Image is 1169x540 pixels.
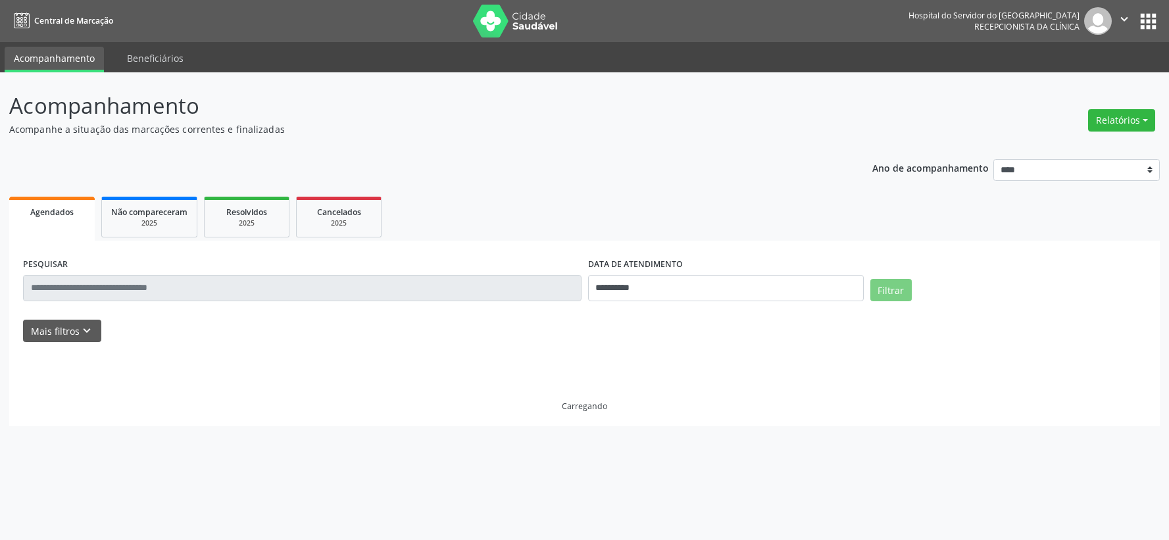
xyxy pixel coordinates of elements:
span: Não compareceram [111,207,187,218]
span: Cancelados [317,207,361,218]
label: PESQUISAR [23,255,68,275]
p: Acompanhe a situação das marcações correntes e finalizadas [9,122,814,136]
span: Agendados [30,207,74,218]
i:  [1117,12,1132,26]
div: Carregando [562,401,607,412]
button: apps [1137,10,1160,33]
i: keyboard_arrow_down [80,324,94,338]
label: DATA DE ATENDIMENTO [588,255,683,275]
p: Ano de acompanhamento [872,159,989,176]
div: Hospital do Servidor do [GEOGRAPHIC_DATA] [908,10,1080,21]
span: Resolvidos [226,207,267,218]
span: Central de Marcação [34,15,113,26]
button: Relatórios [1088,109,1155,132]
button:  [1112,7,1137,35]
div: 2025 [111,218,187,228]
a: Beneficiários [118,47,193,70]
span: Recepcionista da clínica [974,21,1080,32]
button: Mais filtroskeyboard_arrow_down [23,320,101,343]
a: Central de Marcação [9,10,113,32]
div: 2025 [306,218,372,228]
img: img [1084,7,1112,35]
div: 2025 [214,218,280,228]
a: Acompanhamento [5,47,104,72]
p: Acompanhamento [9,89,814,122]
button: Filtrar [870,279,912,301]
